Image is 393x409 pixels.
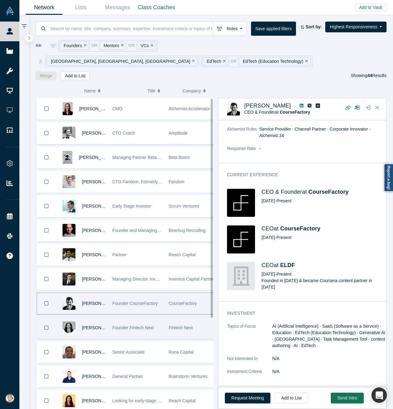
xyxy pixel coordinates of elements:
[37,147,56,168] button: Bookmark
[227,355,272,368] dt: Not Interested In
[82,325,117,330] a: [PERSON_NAME]
[168,106,210,111] span: Alchemist Accelerator
[280,225,321,232] a: CourseFactory
[137,42,156,50] div: VCs
[261,198,387,204] div: [DATE] - Present
[148,84,176,97] button: Title
[84,84,141,97] button: Name
[227,368,272,381] dt: Investment Criteria
[168,252,196,257] span: Reach Capital
[6,394,14,403] img: Natasha Lowery's Account
[244,103,291,109] span: [PERSON_NAME]
[36,43,42,49] span: All:
[149,42,153,49] button: Remove Filter
[272,368,387,375] dd: N/A
[82,277,117,281] a: [PERSON_NAME]
[367,73,387,78] span: Results
[82,350,117,354] a: [PERSON_NAME]
[37,293,56,314] button: Bookmark
[168,155,190,160] span: Beta Boom
[225,393,270,403] button: Request Meeting
[63,224,75,237] img: Kraig Ward's Profile Image
[91,43,98,49] span: or
[355,3,387,12] button: Add to Vault
[227,145,259,158] dt: Response Rate
[280,110,310,115] span: CourseFactory
[221,58,226,65] button: Remove Filter
[168,325,193,330] span: Fintech Next
[36,71,57,80] button: Merge
[37,220,56,241] button: Bookmark
[84,84,95,97] span: Name
[275,393,308,403] button: Add to List
[280,262,295,268] a: ELDF
[227,225,255,253] img: CourseFactory's Logo
[82,228,117,233] a: [PERSON_NAME]
[168,374,208,379] span: Brainstorm Ventures
[37,123,56,144] button: Bookmark
[308,189,349,195] a: CourseFactory
[82,301,117,306] span: [PERSON_NAME]
[128,43,135,49] span: or
[182,84,211,97] button: Company
[272,355,387,362] dd: N/A
[79,106,115,111] a: [PERSON_NAME]
[37,196,56,217] button: Bookmark
[168,301,197,306] span: CourseFactory
[351,71,387,80] div: Showing
[168,398,196,403] span: Reach Capital
[261,189,387,196] h4: CEO & Founder at
[63,370,75,383] img: Ariel Jaduszliwer's Profile Image
[82,42,87,49] button: Remove Filter
[63,346,75,358] img: Michael Fanfant's Profile Image
[112,179,216,184] span: CTO Fandom, Formerly Amazon, Intuit, LendingHome
[168,277,217,281] span: Inventus Capital Partners
[325,22,387,32] button: Highest Responsiveness
[227,323,272,355] dt: Topics of Focus
[227,126,259,145] dt: Alchemist Roles
[367,73,372,78] strong: 44
[182,84,201,97] span: Company
[148,84,156,97] span: Title
[112,106,123,111] span: CMO
[112,228,173,233] span: Founder and Managing Director
[259,145,387,152] dd: -
[37,171,56,192] button: Bookmark
[60,42,89,50] div: Founders
[112,301,158,306] span: Founder CourseFactory
[37,269,56,290] button: Bookmark
[63,102,73,115] img: Devon Crews's Profile Image
[79,155,114,160] a: [PERSON_NAME]
[37,317,56,338] button: Bookmark
[112,155,169,160] span: Managing Partner Beta Boom
[136,0,177,15] a: Class Coaches
[227,172,378,178] h3: Current Experience
[244,110,310,115] span: CEO & Founder at
[6,6,14,15] img: Alchemist Vault Logo
[119,42,124,49] button: Remove Filter
[63,175,75,188] img: Adil Ajmal's Profile Image
[261,225,387,232] h4: CEO at
[331,393,364,403] button: Send Intro
[63,0,99,15] a: Lists
[82,252,117,257] a: [PERSON_NAME]
[306,24,322,29] strong: Sort by:
[82,131,150,136] a: [PERSON_NAME] "Moose" Paksoy
[82,204,117,209] span: [PERSON_NAME]
[37,98,56,119] button: Bookmark
[112,252,127,257] span: Partner
[82,374,117,379] span: [PERSON_NAME]
[63,297,75,310] img: Taras Pustovoy's Profile Image
[203,57,228,66] div: EdTech
[227,103,240,115] img: Taras Pustovoy's Profile Image
[112,374,143,379] span: General Partner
